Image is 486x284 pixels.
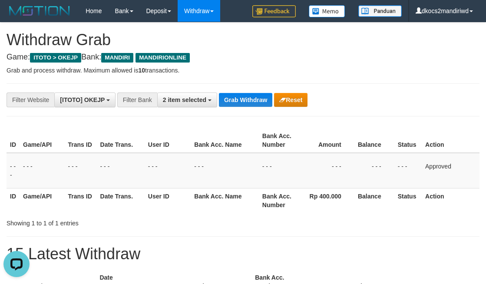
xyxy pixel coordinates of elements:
[3,3,30,30] button: Open LiveChat chat widget
[422,153,479,188] td: Approved
[65,153,97,188] td: - - -
[60,96,105,103] span: [ITOTO] OKEJP
[191,128,259,153] th: Bank Acc. Name
[354,128,394,153] th: Balance
[259,188,302,213] th: Bank Acc. Number
[145,188,191,213] th: User ID
[145,153,191,188] td: - - -
[136,53,190,63] span: MANDIRIONLINE
[20,153,65,188] td: - - -
[97,128,145,153] th: Date Trans.
[394,188,422,213] th: Status
[259,128,302,153] th: Bank Acc. Number
[7,53,479,62] h4: Game: Bank:
[20,188,65,213] th: Game/API
[65,188,97,213] th: Trans ID
[20,128,65,153] th: Game/API
[145,128,191,153] th: User ID
[7,92,54,107] div: Filter Website
[65,128,97,153] th: Trans ID
[97,153,145,188] td: - - -
[54,92,116,107] button: [ITOTO] OKEJP
[302,128,354,153] th: Amount
[97,188,145,213] th: Date Trans.
[7,31,479,49] h1: Withdraw Grab
[354,153,394,188] td: - - -
[7,153,20,188] td: - - -
[274,93,307,107] button: Reset
[422,188,479,213] th: Action
[219,93,272,107] button: Grab Withdraw
[191,153,259,188] td: - - -
[7,128,20,153] th: ID
[358,5,402,17] img: panduan.png
[259,153,302,188] td: - - -
[163,96,206,103] span: 2 item selected
[191,188,259,213] th: Bank Acc. Name
[7,245,479,263] h1: 15 Latest Withdraw
[422,128,479,153] th: Action
[117,92,157,107] div: Filter Bank
[157,92,217,107] button: 2 item selected
[7,4,73,17] img: MOTION_logo.png
[30,53,81,63] span: ITOTO > OKEJP
[302,188,354,213] th: Rp 400.000
[354,188,394,213] th: Balance
[7,215,196,228] div: Showing 1 to 1 of 1 entries
[394,128,422,153] th: Status
[309,5,345,17] img: Button%20Memo.svg
[101,53,133,63] span: MANDIRI
[7,66,479,75] p: Grab and process withdraw. Maximum allowed is transactions.
[138,67,145,74] strong: 10
[252,5,296,17] img: Feedback.jpg
[302,153,354,188] td: - - -
[7,188,20,213] th: ID
[394,153,422,188] td: - - -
